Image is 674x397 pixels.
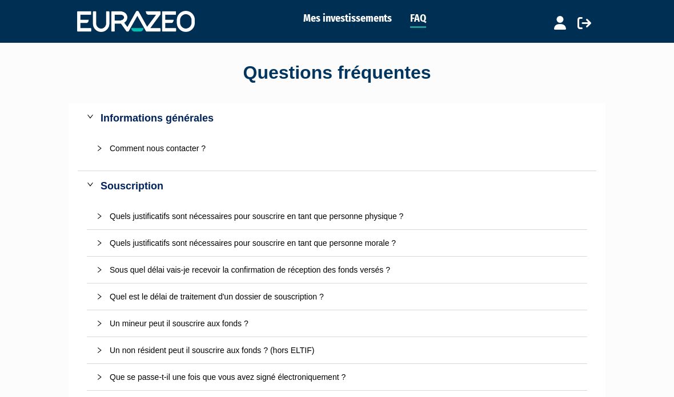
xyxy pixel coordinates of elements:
[78,103,596,133] div: Informations générales
[110,142,578,155] div: Comment nous contacter ?
[96,374,103,380] span: collapsed
[110,210,578,222] div: Quels justificatifs sont nécessaires pour souscrire en tant que personne physique ?
[96,320,103,327] span: collapsed
[101,178,587,194] div: Souscription
[87,364,587,390] div: Que se passe-t-il une fois que vous avez signé électroniquement ?
[87,203,587,229] div: Quels justificatifs sont nécessaires pour souscrire en tant que personne physique ?
[87,113,94,120] span: expanded
[96,293,103,300] span: collapsed
[87,230,587,256] div: Quels justificatifs sont nécessaires pour souscrire en tant que personne morale ?
[87,135,587,161] div: Comment nous contacter ?
[110,371,578,383] div: Que se passe-t-il une fois que vous avez signé électroniquement ?
[110,317,578,330] div: Un mineur peut il souscrire aux fonds ?
[87,283,587,310] div: Quel est le délai de traitement d'un dossier de souscription ?
[96,266,103,273] span: collapsed
[110,264,578,276] div: Sous quel délai vais-je recevoir la confirmation de réception des fonds versés ?
[96,213,103,220] span: collapsed
[87,337,587,363] div: Un non résident peut il souscrire aux fonds ? (hors ELTIF)
[96,145,103,152] span: collapsed
[78,171,596,201] div: Souscription
[110,237,578,249] div: Quels justificatifs sont nécessaires pour souscrire en tant que personne morale ?
[110,344,578,357] div: Un non résident peut il souscrire aux fonds ? (hors ELTIF)
[77,11,195,31] img: 1732889491-logotype_eurazeo_blanc_rvb.png
[96,240,103,246] span: collapsed
[96,347,103,354] span: collapsed
[87,310,587,337] div: Un mineur peut il souscrire aux fonds ?
[303,10,392,26] a: Mes investissements
[69,60,605,86] div: Questions fréquentes
[101,110,587,126] div: Informations générales
[87,257,587,283] div: Sous quel délai vais-je recevoir la confirmation de réception des fonds versés ?
[87,181,94,188] span: expanded
[410,10,426,28] a: FAQ
[110,290,578,303] div: Quel est le délai de traitement d'un dossier de souscription ?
